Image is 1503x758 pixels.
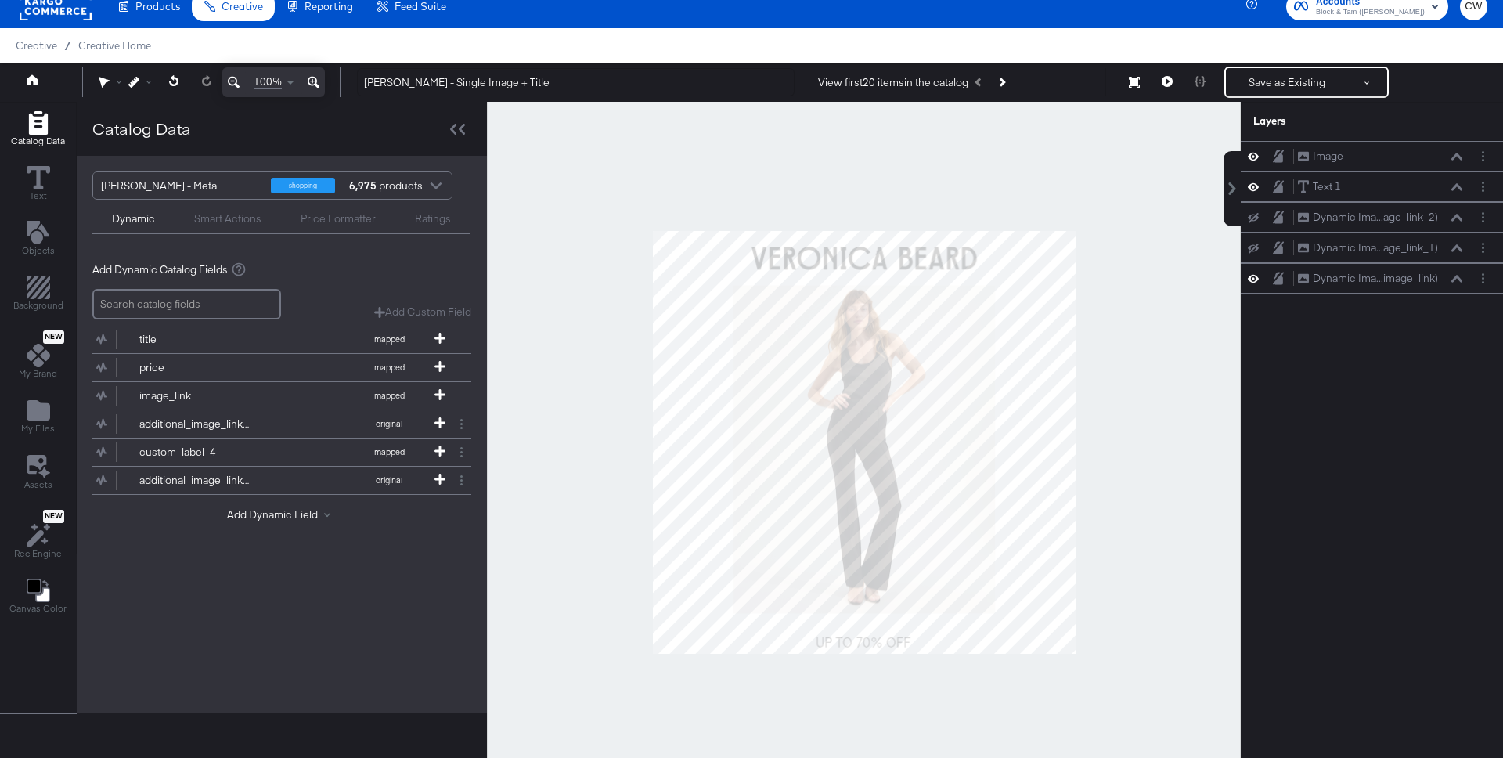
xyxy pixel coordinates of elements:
div: View first 20 items in the catalog [818,75,968,90]
div: Text 1Layer Options [1241,171,1503,202]
div: title [139,332,253,347]
button: custom_label_4mapped [92,439,452,466]
div: additional_image_link_1original [92,410,471,438]
span: Canvas Color [9,602,67,615]
button: Dynamic Ima...image_link) [1297,270,1439,287]
span: mapped [346,362,432,373]
span: Background [13,299,63,312]
div: image_linkmapped [92,382,471,410]
div: Layers [1253,114,1413,128]
span: New [43,511,64,522]
span: original [346,418,432,429]
div: Dynamic Ima...image_link) [1313,271,1438,286]
button: Text [17,162,59,207]
div: Text 1 [1313,179,1341,194]
div: Dynamic [112,211,155,226]
span: / [57,39,78,52]
div: additional_image_link_2 [139,473,253,488]
button: pricemapped [92,354,452,381]
div: custom_label_4 [139,445,253,460]
div: Ratings [415,211,451,226]
span: Creative [16,39,57,52]
div: additional_image_link_1 [139,417,253,431]
button: Assets [15,450,62,496]
div: shopping [271,178,335,193]
div: Dynamic Ima...age_link_1) [1313,240,1438,255]
span: 100% [254,74,282,89]
button: Add Dynamic Field [227,507,337,522]
span: mapped [346,390,432,401]
button: Add Custom Field [374,305,471,319]
div: custom_label_4mapped [92,439,471,466]
button: Add Files [12,395,64,440]
strong: 6,975 [347,172,379,199]
span: original [346,475,432,485]
button: Layer Options [1475,270,1491,287]
button: Layer Options [1475,209,1491,226]
button: Next Product [990,68,1012,96]
div: Dynamic Ima...age_link_2) [1313,210,1438,225]
button: additional_image_link_1original [92,410,452,438]
div: [PERSON_NAME] - Meta [101,172,259,199]
button: Layer Options [1475,179,1491,195]
button: Text 1 [1297,179,1342,195]
button: Add Rectangle [2,107,74,152]
a: Creative Home [78,39,151,52]
span: Block & Tam ([PERSON_NAME]) [1316,6,1425,19]
div: additional_image_link_2original [92,467,471,494]
span: Text [30,189,47,202]
button: NewRec Engine [5,506,71,565]
div: products [347,172,394,199]
div: Dynamic Ima...age_link_2)Layer Options [1241,202,1503,233]
div: image_link [139,388,253,403]
div: pricemapped [92,354,471,381]
span: My Files [21,422,55,435]
span: New [43,332,64,342]
button: Save as Existing [1226,68,1348,96]
span: Add Dynamic Catalog Fields [92,262,228,277]
div: Dynamic Ima...age_link_1)Layer Options [1241,233,1503,263]
button: Add Text [13,217,64,262]
span: Objects [22,244,55,257]
div: Smart Actions [194,211,261,226]
button: Dynamic Ima...age_link_2) [1297,209,1439,226]
button: NewMy Brand [9,327,67,385]
input: Search catalog fields [92,289,281,319]
button: titlemapped [92,326,452,353]
span: Catalog Data [11,135,65,147]
span: My Brand [19,367,57,380]
button: Dynamic Ima...age_link_1) [1297,240,1439,256]
div: Dynamic Ima...image_link)Layer Options [1241,263,1503,294]
span: Rec Engine [14,547,62,560]
div: Price Formatter [301,211,376,226]
span: mapped [346,446,432,457]
div: ImageLayer Options [1241,141,1503,171]
div: Image [1313,149,1343,164]
button: Image [1297,148,1344,164]
button: additional_image_link_2original [92,467,452,494]
span: Assets [24,478,52,491]
div: titlemapped [92,326,471,353]
div: Catalog Data [92,117,191,140]
button: image_linkmapped [92,382,452,410]
div: price [139,360,253,375]
span: mapped [346,334,432,345]
button: Add Rectangle [4,273,73,317]
button: Layer Options [1475,148,1491,164]
button: Layer Options [1475,240,1491,256]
